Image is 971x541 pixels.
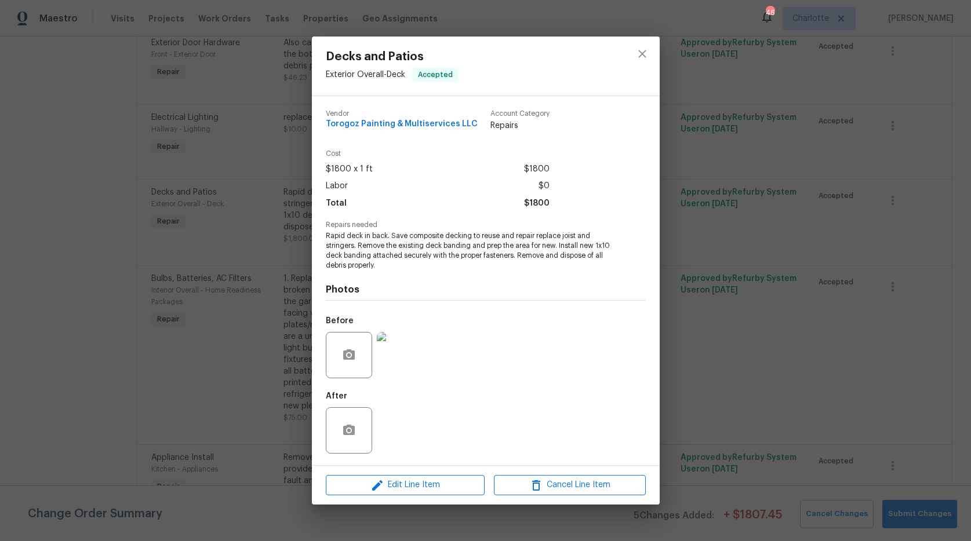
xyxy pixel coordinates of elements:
span: $1800 x 1 ft [326,161,373,178]
button: close [628,40,656,68]
span: Total [326,195,347,212]
span: Decks and Patios [326,50,459,63]
h4: Photos [326,284,646,295]
span: Edit Line Item [329,478,481,492]
span: Vendor [326,110,478,118]
button: Edit Line Item [326,475,485,495]
span: Exterior Overall - Deck [326,71,405,79]
span: $0 [539,178,550,195]
span: Cost [326,150,550,158]
button: Cancel Line Item [494,475,646,495]
span: Cancel Line Item [497,478,642,492]
h5: Before [326,317,354,325]
span: Repairs needed [326,221,646,229]
span: Accepted [413,69,457,81]
span: $1800 [524,195,550,212]
div: 46 [766,7,774,19]
span: Rapid deck in back. Save composite decking to reuse and repair replace joist and stringers. Remov... [326,231,614,270]
h5: After [326,392,347,400]
span: Account Category [490,110,550,118]
span: Repairs [490,120,550,131]
span: Labor [326,178,348,195]
span: Torogoz Painting & Multiservices LLC [326,120,478,129]
span: $1800 [524,161,550,178]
